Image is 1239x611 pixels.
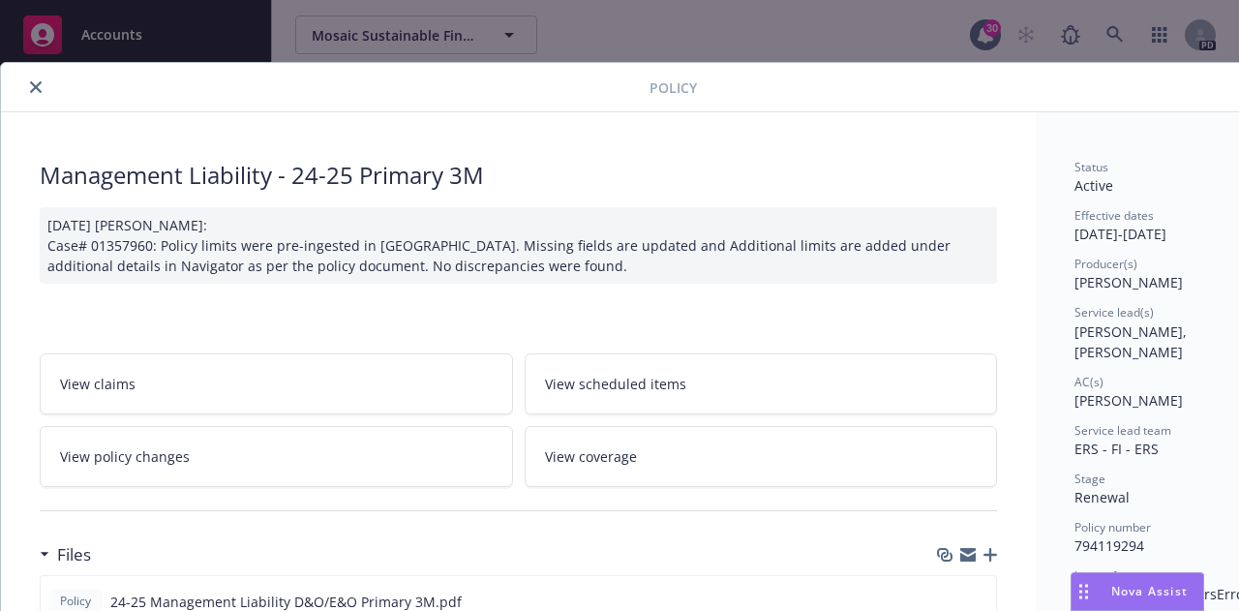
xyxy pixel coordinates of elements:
span: Policy number [1074,519,1151,535]
span: [PERSON_NAME] [1074,391,1183,410]
span: Renewal [1074,488,1130,506]
a: View claims [40,353,513,414]
span: Service lead team [1074,422,1171,439]
a: View coverage [525,426,998,487]
span: Policy [650,77,697,98]
span: View claims [60,374,136,394]
span: Stage [1074,471,1105,487]
span: View coverage [545,446,637,467]
div: [DATE] [PERSON_NAME]: Case# 01357960: Policy limits were pre-ingested in [GEOGRAPHIC_DATA]. Missi... [40,207,997,284]
span: AC(s) [1074,374,1103,390]
div: Management Liability - 24-25 Primary 3M [40,159,997,192]
span: Active [1074,176,1113,195]
span: Status [1074,159,1108,175]
span: Effective dates [1074,207,1154,224]
button: Nova Assist [1071,572,1204,611]
span: Service lead(s) [1074,304,1154,321]
span: Lines of coverage [1074,567,1169,584]
h3: Files [57,542,91,567]
div: Drag to move [1072,573,1096,610]
span: Policy [56,593,95,610]
span: ERS - FI - ERS [1074,440,1159,458]
span: Nova Assist [1111,583,1188,599]
span: View scheduled items [545,374,686,394]
a: View scheduled items [525,353,998,414]
div: Files [40,542,91,567]
span: Producer(s) [1074,256,1137,272]
span: 794119294 [1074,536,1144,555]
span: [PERSON_NAME], [PERSON_NAME] [1074,322,1191,361]
a: View policy changes [40,426,513,487]
button: close [24,76,47,99]
span: [PERSON_NAME] [1074,273,1183,291]
span: View policy changes [60,446,190,467]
